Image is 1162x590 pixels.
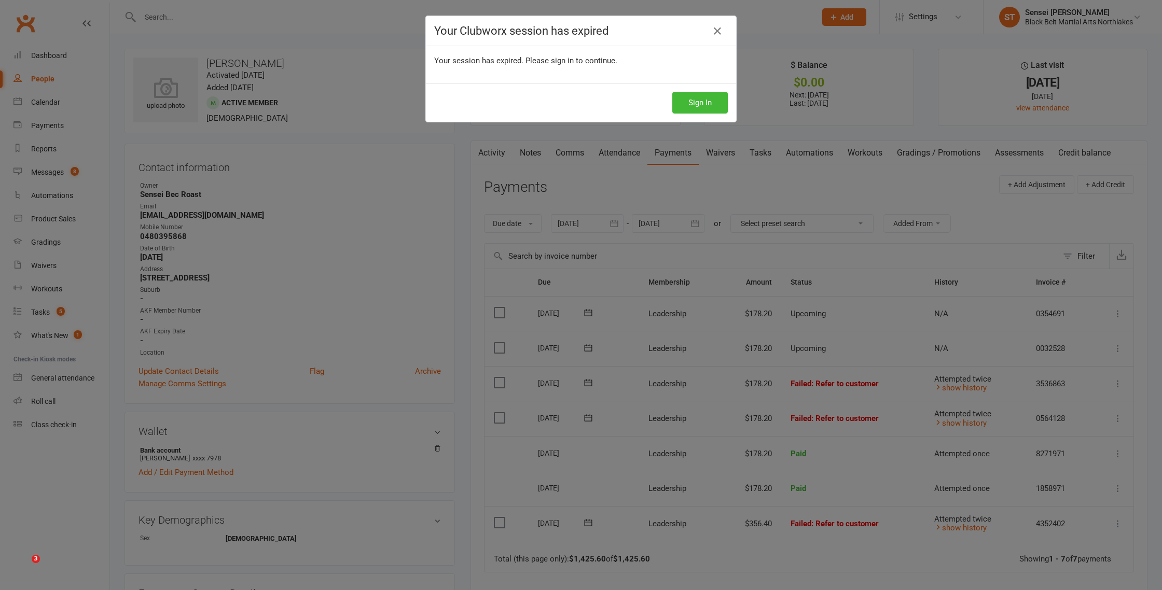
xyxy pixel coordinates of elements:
button: Sign In [672,92,728,114]
iframe: Intercom live chat [10,555,35,580]
span: Your session has expired. Please sign in to continue. [434,56,617,65]
a: Close [709,23,726,39]
h4: Your Clubworx session has expired [434,24,728,37]
span: 3 [32,555,40,563]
